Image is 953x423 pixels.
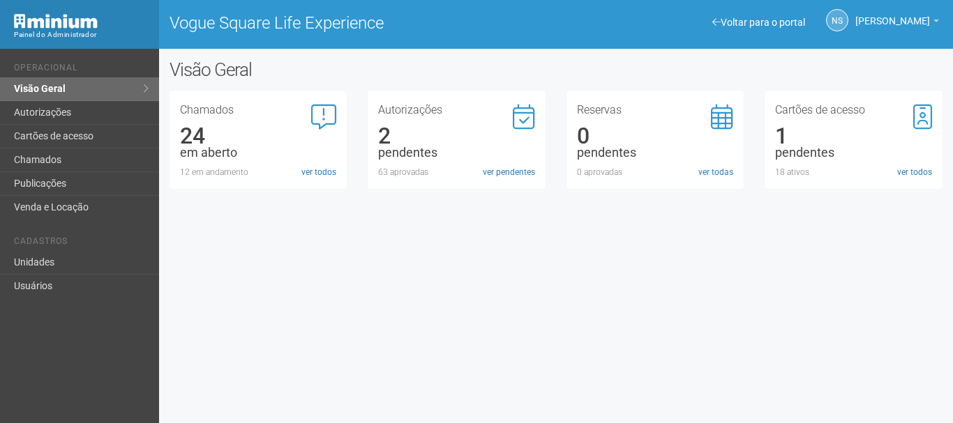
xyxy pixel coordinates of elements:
[855,17,939,29] a: [PERSON_NAME]
[775,146,932,159] div: pendentes
[378,146,535,159] div: pendentes
[378,166,535,178] div: 63 aprovadas
[14,29,149,41] div: Painel do Administrador
[577,146,734,159] div: pendentes
[170,59,479,80] h2: Visão Geral
[855,2,930,26] span: Nicolle Silva
[378,105,535,116] h3: Autorizações
[378,130,535,142] div: 2
[577,130,734,142] div: 0
[180,105,337,116] h3: Chamados
[180,146,337,159] div: em aberto
[14,14,98,29] img: Minium
[14,236,149,251] li: Cadastros
[775,105,932,116] h3: Cartões de acesso
[14,63,149,77] li: Operacional
[301,166,336,178] a: ver todos
[180,166,337,178] div: 12 em andamento
[698,166,733,178] a: ver todas
[897,166,932,178] a: ver todos
[170,14,546,32] h1: Vogue Square Life Experience
[577,166,734,178] div: 0 aprovadas
[712,17,805,28] a: Voltar para o portal
[775,166,932,178] div: 18 ativos
[483,166,535,178] a: ver pendentes
[180,130,337,142] div: 24
[826,9,848,31] a: NS
[775,130,932,142] div: 1
[577,105,734,116] h3: Reservas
